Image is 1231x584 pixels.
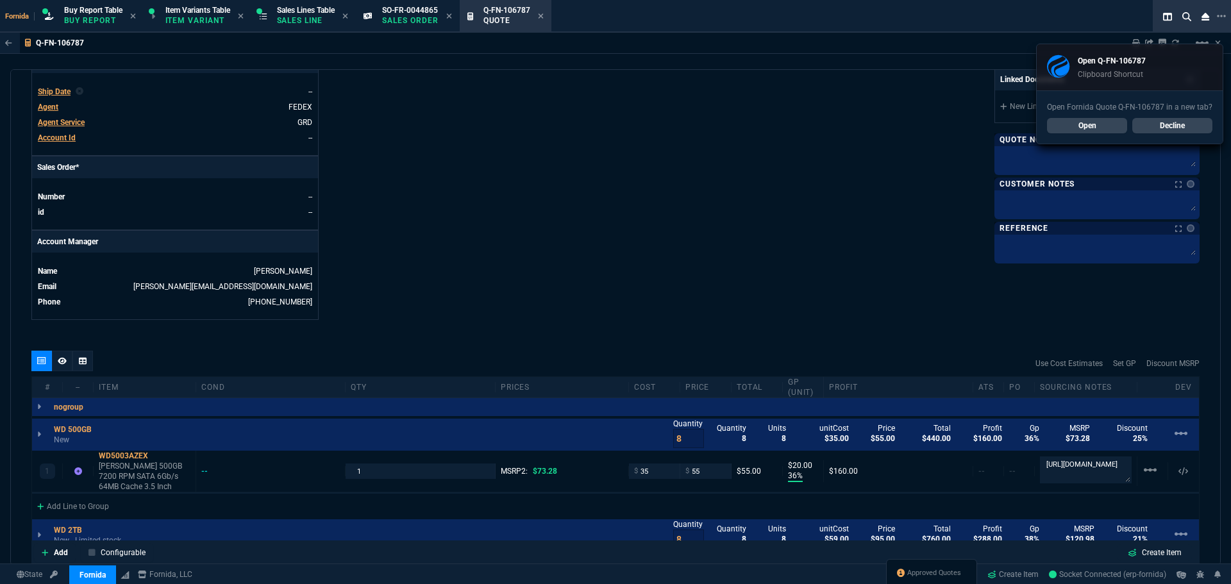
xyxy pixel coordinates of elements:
[382,6,438,15] span: SO-FR-0044865
[54,547,68,558] p: Add
[94,382,196,392] div: Item
[297,118,312,127] a: GRD
[1146,358,1200,369] a: Discount MSRP
[533,467,557,476] span: $73.28
[1000,223,1048,233] p: Reference
[308,208,312,217] a: --
[685,466,689,476] span: $
[308,133,312,142] a: --
[38,87,71,96] span: Ship Date
[732,382,783,392] div: Total
[63,382,94,392] div: --
[446,12,452,22] nx-icon: Close Tab
[64,6,122,15] span: Buy Report Table
[629,382,680,392] div: cost
[64,15,122,26] p: Buy Report
[32,231,318,253] p: Account Manager
[737,466,777,476] div: $55.00
[1035,382,1137,392] div: Sourcing Notes
[99,451,190,461] div: WD5003AZEX
[38,118,85,127] span: Agent Service
[38,103,58,112] span: Agent
[32,382,63,392] div: #
[74,467,82,476] nx-icon: Item not found in Business Central. The quote is still valid.
[54,535,121,546] p: New - Limited stock
[496,382,629,392] div: prices
[973,382,1004,392] div: ATS
[37,265,313,278] tr: undefined
[277,6,335,15] span: Sales Lines Table
[788,471,803,482] p: 36%
[201,466,220,476] div: --
[1049,569,1166,580] a: 3iocx_AtCZyp3zekAAAm
[196,382,346,392] div: cond
[37,190,313,203] tr: undefined
[54,402,83,412] p: nogroup
[1049,570,1166,579] span: Socket Connected (erp-fornida)
[342,12,348,22] nx-icon: Close Tab
[538,12,544,22] nx-icon: Close Tab
[1168,382,1199,392] div: dev
[1194,35,1210,51] mat-icon: Example home icon
[978,467,985,476] span: --
[1143,462,1158,478] mat-icon: Example home icon
[32,494,114,517] div: Add Line to Group
[1035,358,1103,369] a: Use Cost Estimates
[1118,544,1192,561] a: Create Item
[54,424,92,435] p: WD 500GB
[829,466,967,476] div: $160.00
[38,133,76,142] span: Account Id
[483,6,530,15] span: Q-FN-106787
[501,466,623,476] div: MSRP2:
[13,569,46,580] a: Global State
[37,116,313,129] tr: undefined
[46,569,62,580] a: API TOKEN
[5,38,12,47] nx-icon: Back to Table
[673,419,704,429] p: Quantity
[37,280,313,293] tr: undefined
[38,267,57,276] span: Name
[308,87,312,96] span: --
[38,282,56,291] span: Email
[134,569,196,580] a: msbcCompanyName
[238,12,244,22] nx-icon: Close Tab
[483,15,530,26] p: Quote
[289,103,312,112] a: FEDEX
[634,466,638,476] span: $
[1047,101,1212,113] p: Open Fornida Quote Q-FN-106787 in a new tab?
[308,192,312,201] a: --
[54,525,82,535] p: WD 2TB
[1000,179,1075,189] p: Customer Notes
[165,6,230,15] span: Item Variants Table
[254,267,312,276] a: [PERSON_NAME]
[1009,467,1016,476] span: --
[37,85,313,98] tr: undefined
[36,38,84,48] p: Q-FN-106787
[248,297,312,306] a: (949) 722-1222
[277,15,335,26] p: Sales Line
[1000,74,1064,85] p: Linked Documents
[783,377,824,397] div: GP (unit)
[76,86,83,97] nx-icon: Clear selected rep
[382,15,439,26] p: Sales Order
[1173,526,1189,542] mat-icon: Example home icon
[1004,382,1035,392] div: PO
[165,15,230,26] p: Item Variant
[99,461,190,492] p: [PERSON_NAME] 500GB 7200 RPM SATA 6Gb/s 64MB Cache 3.5 Inch
[824,382,973,392] div: Profit
[101,547,146,558] p: Configurable
[38,297,60,306] span: Phone
[54,435,99,445] p: New
[1173,426,1189,441] mat-icon: Example home icon
[680,382,732,392] div: price
[1158,9,1177,24] nx-icon: Split Panels
[1078,55,1146,67] p: Open Q-FN-106787
[130,12,136,22] nx-icon: Close Tab
[1113,358,1136,369] a: Set GP
[133,282,312,291] a: [PERSON_NAME][EMAIL_ADDRESS][DOMAIN_NAME]
[37,101,313,113] tr: undefined
[38,208,44,217] span: id
[1000,135,1057,145] p: Quote Notes
[1078,69,1146,79] p: Clipboard Shortcut
[38,192,65,201] span: Number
